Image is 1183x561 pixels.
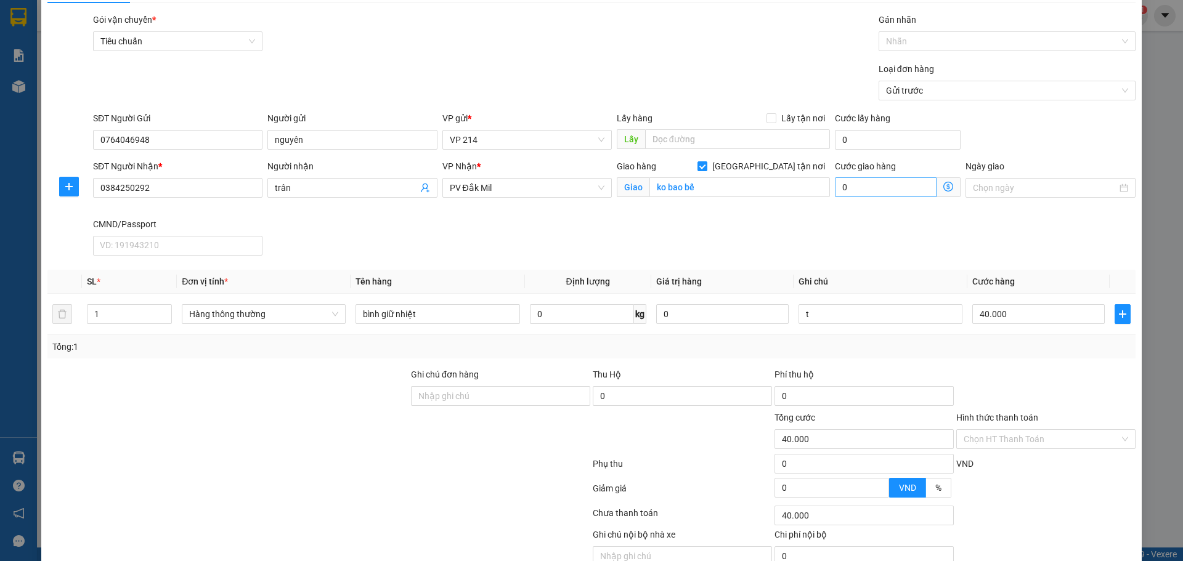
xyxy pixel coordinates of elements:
[617,161,656,171] span: Giao hàng
[799,304,962,324] input: Ghi Chú
[835,177,937,197] input: Cước giao hàng
[645,129,830,149] input: Dọc đường
[591,457,773,478] div: Phụ thu
[966,161,1004,171] label: Ngày giao
[656,304,789,324] input: 0
[93,15,156,25] span: Gói vận chuyển
[956,459,974,469] span: VND
[450,179,604,197] span: PV Đắk Mil
[189,305,338,323] span: Hàng thông thường
[972,276,1015,286] span: Cước hàng
[899,483,916,493] span: VND
[267,111,437,125] div: Người gửi
[566,276,610,286] span: Định lượng
[52,340,457,353] div: Tổng: 1
[60,182,78,192] span: plus
[956,413,1038,422] label: Hình thức thanh toán
[1115,309,1130,319] span: plus
[356,276,392,286] span: Tên hàng
[182,276,228,286] span: Đơn vị tính
[93,217,262,231] div: CMND/Passport
[450,131,604,149] span: VP 214
[774,528,954,546] div: Chi phí nội bộ
[617,129,645,149] span: Lấy
[267,159,437,173] div: Người nhận
[617,177,649,197] span: Giao
[886,81,1128,100] span: Gửi trước
[776,111,830,125] span: Lấy tận nơi
[591,482,773,503] div: Giảm giá
[879,64,934,74] label: Loại đơn hàng
[93,111,262,125] div: SĐT Người Gửi
[87,276,97,286] span: SL
[442,161,477,171] span: VP Nhận
[835,130,961,150] input: Cước lấy hàng
[879,15,916,25] label: Gán nhãn
[411,386,590,406] input: Ghi chú đơn hàng
[593,528,772,546] div: Ghi chú nội bộ nhà xe
[943,182,953,192] span: dollar-circle
[835,113,890,123] label: Cước lấy hàng
[649,177,830,197] input: Giao tận nơi
[774,413,815,422] span: Tổng cước
[52,304,72,324] button: delete
[634,304,646,324] span: kg
[593,369,621,379] span: Thu Hộ
[356,304,519,324] input: VD: Bàn, Ghế
[774,368,954,386] div: Phí thu hộ
[1115,304,1131,324] button: plus
[656,276,702,286] span: Giá trị hàng
[591,506,773,528] div: Chưa thanh toán
[59,177,79,196] button: plus
[707,159,830,173] span: [GEOGRAPHIC_DATA] tận nơi
[835,161,896,171] label: Cước giao hàng
[442,111,612,125] div: VP gửi
[794,270,967,294] th: Ghi chú
[93,159,262,173] div: SĐT Người Nhận
[973,181,1116,195] input: Ngày giao
[420,183,430,193] span: user-add
[411,369,479,379] label: Ghi chú đơn hàng
[935,483,941,493] span: %
[100,32,255,50] span: Tiêu chuẩn
[617,113,652,123] span: Lấy hàng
